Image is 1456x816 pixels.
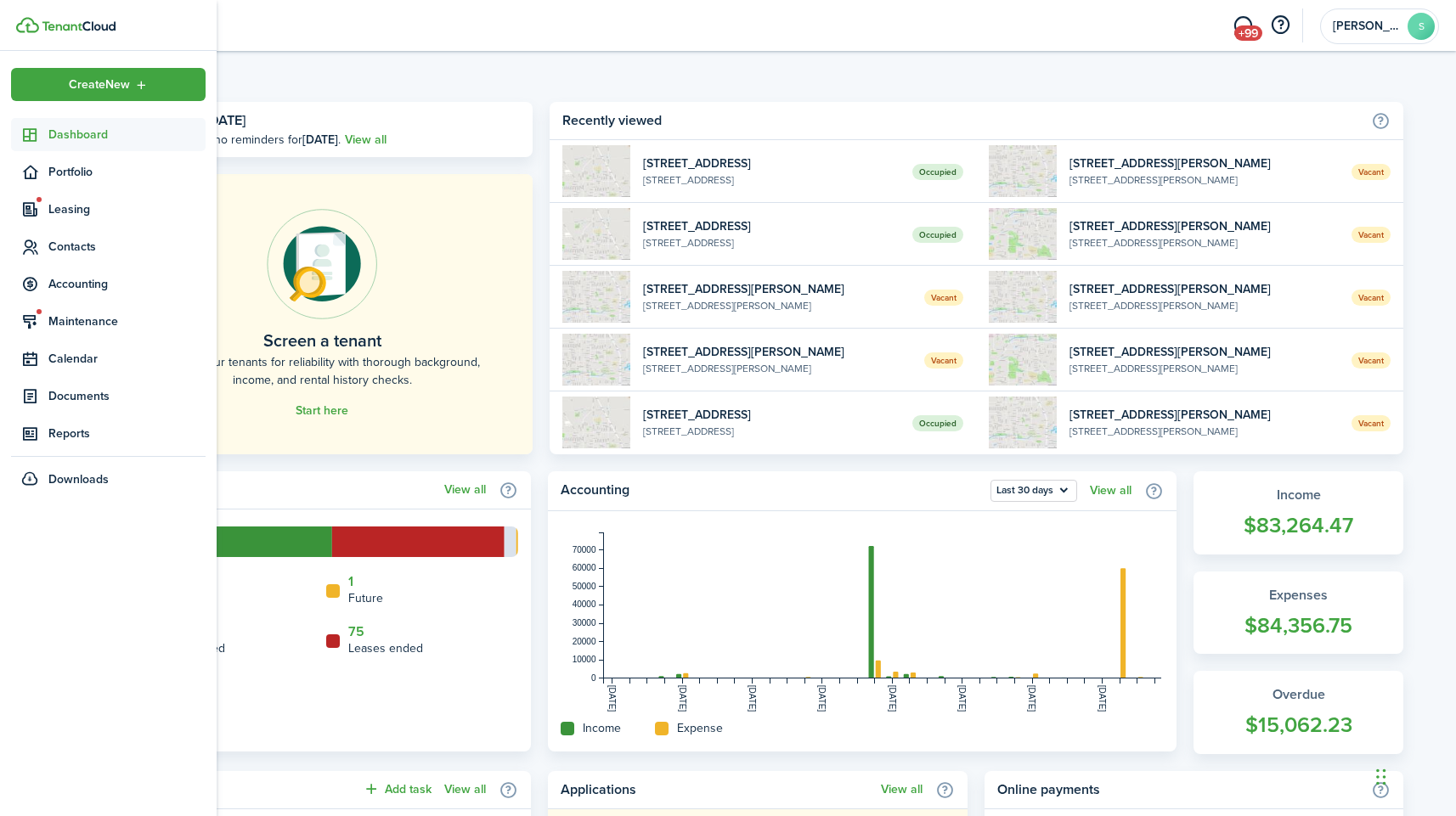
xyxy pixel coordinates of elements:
widget-list-item-title: [STREET_ADDRESS][PERSON_NAME] [1069,406,1339,424]
a: Dashboard [11,118,206,151]
a: View all [1090,484,1132,498]
home-widget-title: Tasks [125,779,354,800]
widget-stats-title: Income [1211,485,1386,505]
widget-list-item-title: [STREET_ADDRESS][PERSON_NAME] [1069,217,1339,235]
span: Calendar [48,350,206,368]
span: Downloads [48,470,109,488]
span: Sarah [1333,20,1401,32]
img: 1 [989,145,1057,197]
widget-stats-count: $15,062.23 [1211,709,1386,741]
a: Income$83,264.47 [1194,471,1403,554]
widget-list-item-description: [STREET_ADDRESS][PERSON_NAME] [1069,298,1339,313]
img: 1 [989,334,1057,385]
span: Dashboard [48,126,206,144]
tspan: 0 [591,673,596,683]
span: Vacant [1352,415,1391,431]
img: 1 [562,145,630,197]
span: Create New [69,79,130,91]
button: Open resource center [1266,11,1295,40]
tspan: [DATE] [608,685,618,712]
home-placeholder-description: Check your tenants for reliability with thorough background, income, and rental history checks. [150,353,494,389]
button: Open menu [990,480,1077,502]
div: Drag [1376,751,1386,802]
img: TenantCloud [42,21,116,31]
tspan: 10000 [573,655,596,664]
span: Leasing [48,200,206,218]
span: Contacts [48,238,206,256]
img: 1 [562,271,630,323]
tspan: [DATE] [888,685,897,712]
button: Last 30 days [990,480,1077,502]
span: Documents [48,387,206,405]
a: View all [345,131,387,149]
home-widget-title: Future [348,589,383,607]
span: Occupied [912,227,963,243]
span: Vacant [1352,290,1391,306]
span: Occupied [912,415,963,431]
img: 1 [989,271,1057,323]
widget-list-item-title: [STREET_ADDRESS] [643,155,900,172]
widget-list-item-description: [STREET_ADDRESS][PERSON_NAME] [1069,361,1339,376]
span: Vacant [1352,352,1391,369]
tspan: [DATE] [678,685,687,712]
a: Overdue$15,062.23 [1194,671,1403,754]
home-widget-title: Income [583,719,621,737]
widget-list-item-title: [STREET_ADDRESS][PERSON_NAME] [643,280,912,298]
img: 1 [989,208,1057,260]
img: 1 [562,334,630,385]
widget-list-item-description: [STREET_ADDRESS][PERSON_NAME] [643,298,912,313]
home-widget-title: Online payments [997,779,1363,800]
img: 1 [989,397,1057,448]
tspan: [DATE] [957,685,967,712]
img: TenantCloud [16,17,39,33]
widget-list-item-description: [STREET_ADDRESS] [643,424,900,439]
a: View all [444,783,486,796]
span: Vacant [924,290,963,306]
home-widget-title: Recently viewed [562,110,1363,131]
iframe: Chat Widget [1371,734,1456,816]
b: [DATE] [302,131,338,149]
span: Vacant [1352,227,1391,243]
img: Online payments [267,209,377,319]
span: Accounting [48,275,206,293]
button: Open menu [11,68,206,101]
a: View all [444,483,486,497]
span: Maintenance [48,312,206,330]
p: There are no reminders for . [159,131,341,149]
widget-list-item-description: [STREET_ADDRESS][PERSON_NAME] [1069,235,1339,250]
tspan: 50000 [573,582,596,591]
widget-stats-count: $83,264.47 [1211,509,1386,542]
span: +99 [1234,25,1262,41]
widget-list-item-title: [STREET_ADDRESS] [643,217,900,235]
widget-list-item-description: [STREET_ADDRESS][PERSON_NAME] [643,361,912,376]
h3: [DATE], [DATE] [159,110,520,132]
tspan: 60000 [573,563,596,572]
span: Occupied [912,164,963,180]
widget-list-item-title: [STREET_ADDRESS] [643,406,900,424]
widget-list-item-description: [STREET_ADDRESS][PERSON_NAME] [1069,424,1339,439]
home-widget-title: Lease funnel [125,480,436,500]
span: Vacant [1352,164,1391,180]
a: 75 [348,624,364,639]
widget-list-item-description: [STREET_ADDRESS][PERSON_NAME] [1069,172,1339,188]
a: Start here [296,404,348,418]
home-widget-title: Applications [561,779,872,800]
widget-list-item-title: [STREET_ADDRESS][PERSON_NAME] [643,343,912,361]
a: Reports [11,417,206,450]
widget-list-item-title: [STREET_ADDRESS][PERSON_NAME] [1069,280,1339,298]
tspan: 70000 [573,545,596,554]
tspan: [DATE] [818,685,827,712]
tspan: 30000 [573,618,596,627]
home-widget-title: Expense [677,719,723,737]
home-widget-title: Accounting [561,480,982,502]
tspan: [DATE] [1098,685,1107,712]
home-widget-title: Leases ended [348,639,423,657]
widget-list-item-title: [STREET_ADDRESS][PERSON_NAME] [1069,155,1339,172]
widget-list-item-description: [STREET_ADDRESS] [643,172,900,188]
widget-stats-title: Overdue [1211,684,1386,705]
avatar-text: S [1408,13,1435,40]
widget-list-item-title: [STREET_ADDRESS][PERSON_NAME] [1069,343,1339,361]
img: 1 [562,208,630,260]
widget-stats-count: $84,356.75 [1211,610,1386,642]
